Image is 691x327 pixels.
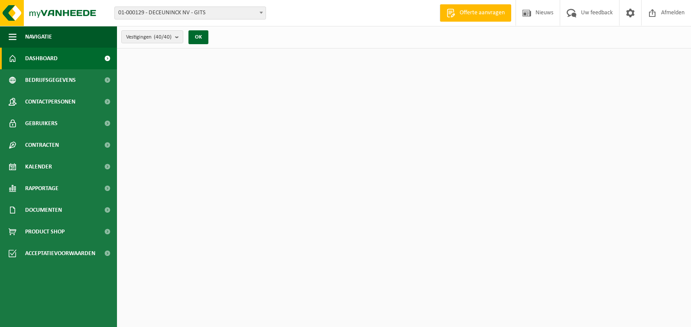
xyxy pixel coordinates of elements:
count: (40/40) [154,34,172,40]
span: Rapportage [25,178,58,199]
span: Contactpersonen [25,91,75,113]
span: Documenten [25,199,62,221]
button: OK [188,30,208,44]
span: Gebruikers [25,113,58,134]
span: Contracten [25,134,59,156]
button: Vestigingen(40/40) [121,30,183,43]
span: 01-000129 - DECEUNINCK NV - GITS [115,7,266,19]
span: 01-000129 - DECEUNINCK NV - GITS [114,6,266,19]
span: Navigatie [25,26,52,48]
span: Offerte aanvragen [457,9,507,17]
span: Acceptatievoorwaarden [25,243,95,264]
span: Kalender [25,156,52,178]
span: Bedrijfsgegevens [25,69,76,91]
span: Product Shop [25,221,65,243]
span: Dashboard [25,48,58,69]
span: Vestigingen [126,31,172,44]
a: Offerte aanvragen [440,4,511,22]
